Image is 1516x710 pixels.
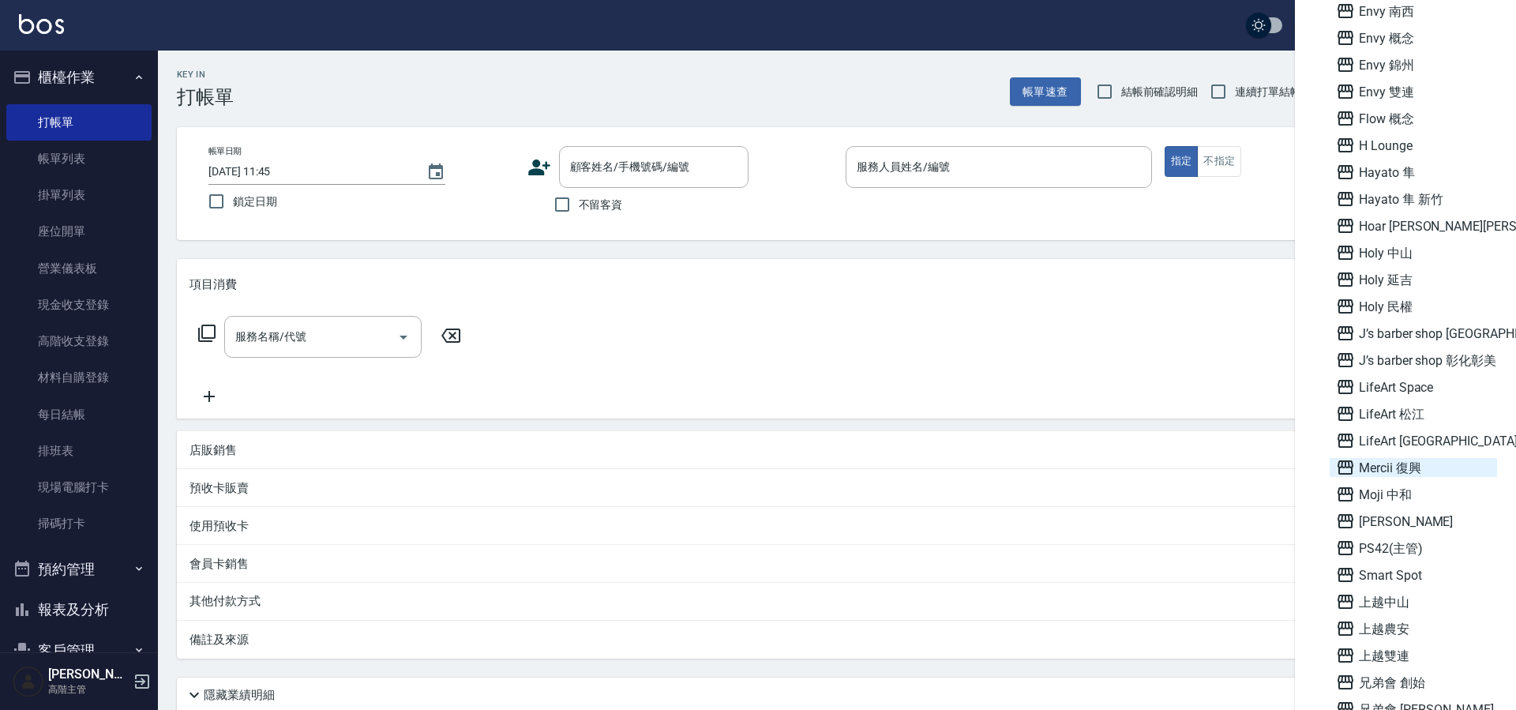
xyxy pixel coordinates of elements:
[1336,82,1491,101] span: Envy 雙連
[1336,646,1491,665] span: 上越雙連
[1336,28,1491,47] span: Envy 概念
[1336,378,1491,396] span: LifeArt Space
[1336,2,1491,21] span: Envy 南西
[1336,190,1491,208] span: Hayato 隼 新竹
[1336,55,1491,74] span: Envy 錦州
[1336,163,1491,182] span: Hayato 隼
[1336,512,1491,531] span: [PERSON_NAME]
[1336,592,1491,611] span: 上越中山
[1336,565,1491,584] span: Smart Spot
[1336,485,1491,504] span: Moji 中和
[1336,431,1491,450] span: LifeArt [GEOGRAPHIC_DATA]
[1336,243,1491,262] span: Holy 中山
[1336,351,1491,370] span: J’s barber shop 彰化彰美
[1336,619,1491,638] span: 上越農安
[1336,216,1491,235] span: Hoar [PERSON_NAME][PERSON_NAME]
[1336,404,1491,423] span: LifeArt 松江
[1336,297,1491,316] span: Holy 民權
[1336,539,1491,558] span: PS42(主管)
[1336,673,1491,692] span: 兄弟會 創始
[1336,136,1491,155] span: H Lounge
[1336,109,1491,128] span: Flow 概念
[1336,458,1491,477] span: Mercii 復興
[1336,324,1491,343] span: J’s barber shop [GEOGRAPHIC_DATA][PERSON_NAME]
[1336,270,1491,289] span: Holy 延吉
